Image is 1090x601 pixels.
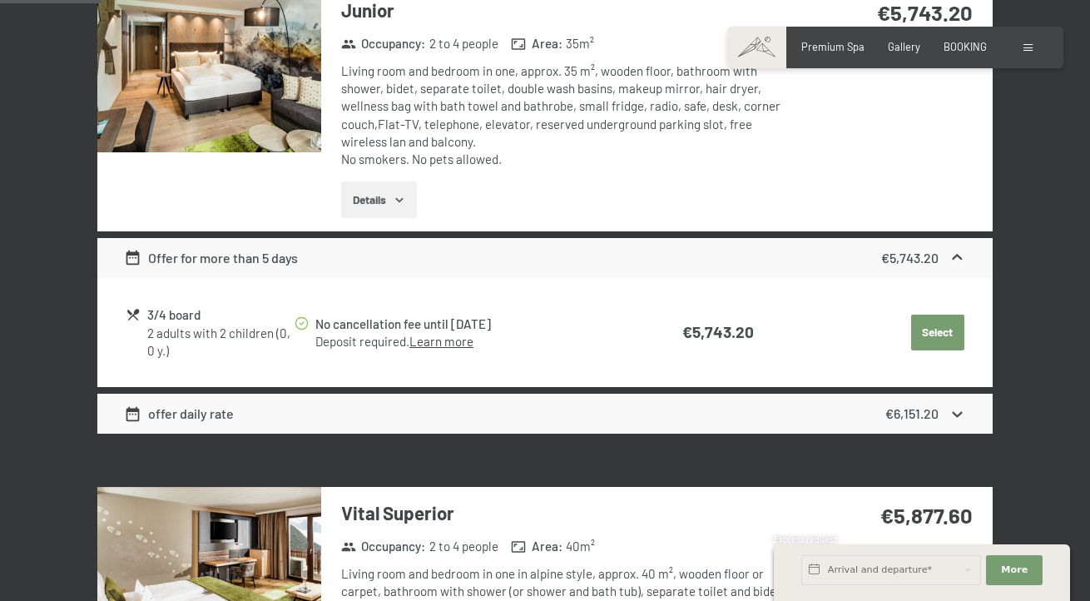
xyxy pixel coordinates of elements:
strong: Occupancy : [341,35,426,52]
div: Offer for more than 5 days [124,248,298,268]
strong: €5,877.60 [880,502,973,528]
span: 2 to 4 people [429,538,498,555]
strong: €5,743.20 [682,322,754,341]
span: More [1001,564,1028,577]
div: No cancellation fee until [DATE] [315,315,627,334]
strong: Area : [511,538,562,555]
span: 2 to 4 people [429,35,498,52]
span: 35 m² [566,35,594,52]
div: 3/4 board [147,305,293,325]
div: offer daily rate€6,151.20 [97,394,993,434]
div: Offer for more than 5 days€5,743.20 [97,238,993,278]
span: 40 m² [566,538,595,555]
div: 2 adults with 2 children (0, 0 y.) [147,325,293,360]
div: offer daily rate [124,404,234,424]
strong: €6,151.20 [885,405,939,421]
strong: Occupancy : [341,538,426,555]
button: More [986,555,1043,585]
strong: Area : [511,35,562,52]
a: Gallery [888,40,920,53]
a: Learn more [409,334,473,349]
a: BOOKING [944,40,987,53]
div: Deposit required. [315,333,627,350]
button: Details [341,181,417,218]
span: Express request [774,534,837,544]
button: Select [911,315,964,351]
div: Living room and bedroom in one, approx. 35 m², wooden floor, bathroom with shower, bidet, separat... [341,62,791,169]
a: Premium Spa [801,40,865,53]
strong: €5,743.20 [881,250,939,266]
h3: Vital Superior [341,500,791,526]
